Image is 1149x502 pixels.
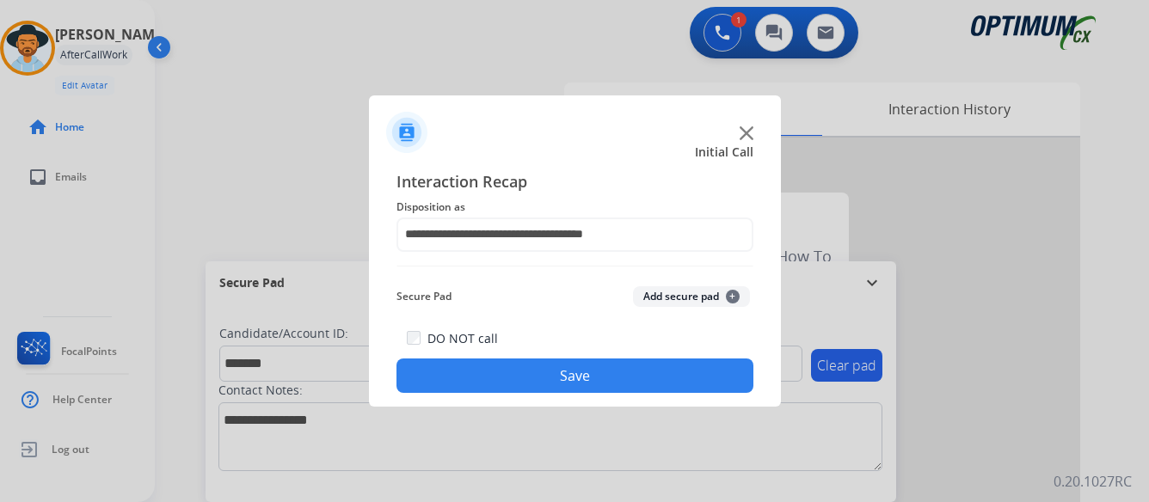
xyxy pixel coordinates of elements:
span: Disposition as [396,197,753,217]
span: Initial Call [695,144,753,161]
label: DO NOT call [427,330,498,347]
span: + [726,290,740,303]
span: Interaction Recap [396,169,753,197]
button: Add secure pad+ [633,286,750,307]
p: 0.20.1027RC [1054,471,1132,492]
span: Secure Pad [396,286,452,307]
button: Save [396,358,753,393]
img: contact-recap-line.svg [396,266,753,266]
img: contactIcon [386,112,427,153]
